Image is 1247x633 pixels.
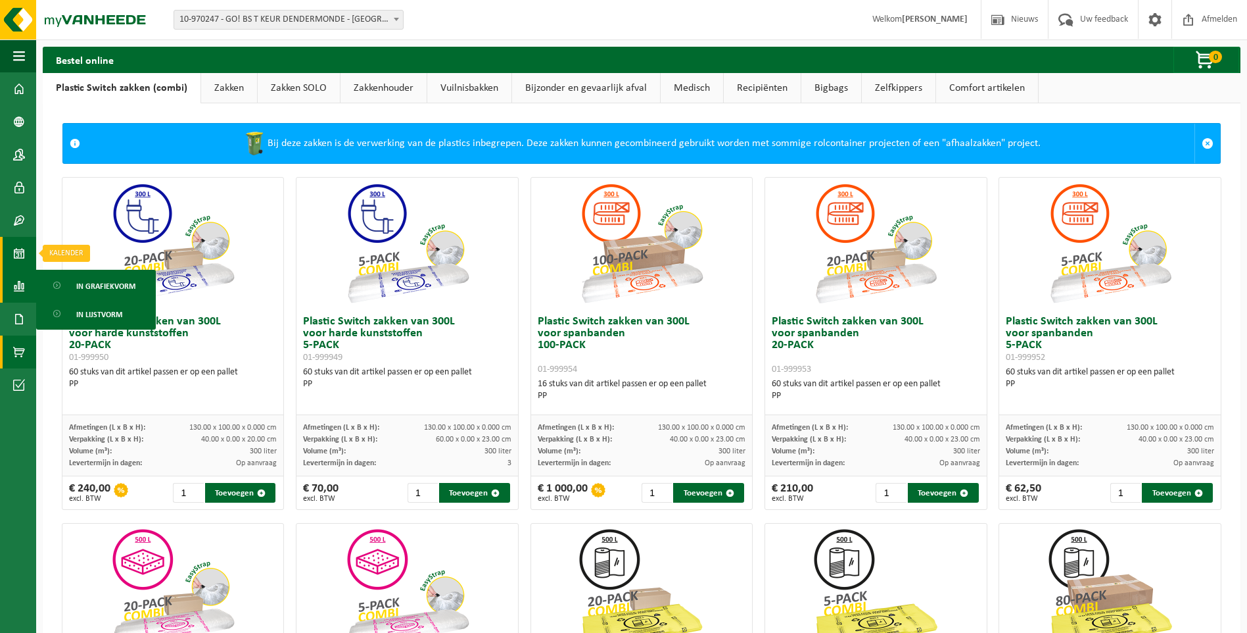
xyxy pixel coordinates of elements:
[801,73,861,103] a: Bigbags
[69,378,277,390] div: PP
[69,424,145,432] span: Afmetingen (L x B x H):
[39,273,153,298] a: In grafiekvorm
[772,459,845,467] span: Levertermijn in dagen:
[69,483,110,503] div: € 240,00
[258,73,340,103] a: Zakken SOLO
[107,178,239,309] img: 01-999950
[76,274,135,299] span: In grafiekvorm
[642,483,672,503] input: 1
[69,316,277,363] h3: Plastic Switch zakken van 300L voor harde kunststoffen 20-PACK
[303,353,342,363] span: 01-999949
[250,447,277,455] span: 300 liter
[303,447,346,455] span: Volume (m³):
[1139,436,1214,443] span: 40.00 x 0.00 x 23.00 cm
[303,436,377,443] span: Verpakking (L x B x H):
[772,365,811,374] span: 01-999953
[538,495,588,503] span: excl. BTW
[1006,483,1041,503] div: € 62,50
[538,424,614,432] span: Afmetingen (L x B x H):
[303,367,511,390] div: 60 stuks van dit artikel passen er op een pallet
[1006,436,1080,443] span: Verpakking (L x B x H):
[303,495,339,503] span: excl. BTW
[39,301,153,326] a: In lijstvorm
[936,73,1038,103] a: Comfort artikelen
[1127,424,1214,432] span: 130.00 x 100.00 x 0.000 cm
[810,178,941,309] img: 01-999953
[303,483,339,503] div: € 70,00
[76,302,122,327] span: In lijstvorm
[241,130,268,157] img: WB-0240-HPE-GN-50.png
[772,436,846,443] span: Verpakking (L x B x H):
[1006,316,1214,363] h3: Plastic Switch zakken van 300L voor spanbanden 5-PACK
[408,483,438,503] input: 1
[661,73,723,103] a: Medisch
[87,124,1194,163] div: Bij deze zakken is de verwerking van de plastics inbegrepen. Deze zakken kunnen gecombineerd gebr...
[303,424,379,432] span: Afmetingen (L x B x H):
[43,73,200,103] a: Plastic Switch zakken (combi)
[724,73,801,103] a: Recipiënten
[538,378,746,402] div: 16 stuks van dit artikel passen er op een pallet
[1173,459,1214,467] span: Op aanvraag
[772,424,848,432] span: Afmetingen (L x B x H):
[1006,378,1214,390] div: PP
[772,447,814,455] span: Volume (m³):
[718,447,745,455] span: 300 liter
[342,178,473,309] img: 01-999949
[538,483,588,503] div: € 1 000,00
[538,365,577,374] span: 01-999954
[303,459,376,467] span: Levertermijn in dagen:
[189,424,277,432] span: 130.00 x 100.00 x 0.000 cm
[905,436,980,443] span: 40.00 x 0.00 x 23.00 cm
[1006,367,1214,390] div: 60 stuks van dit artikel passen er op een pallet
[439,483,510,503] button: Toevoegen
[893,424,980,432] span: 130.00 x 100.00 x 0.000 cm
[424,424,511,432] span: 130.00 x 100.00 x 0.000 cm
[908,483,979,503] button: Toevoegen
[303,378,511,390] div: PP
[427,73,511,103] a: Vuilnisbakken
[205,483,276,503] button: Toevoegen
[953,447,980,455] span: 300 liter
[902,14,968,24] strong: [PERSON_NAME]
[69,495,110,503] span: excl. BTW
[69,436,143,443] span: Verpakking (L x B x H):
[174,11,403,29] span: 10-970247 - GO! BS T KEUR DENDERMONDE - DENDERMONDE
[1194,124,1220,163] a: Sluit melding
[201,436,277,443] span: 40.00 x 0.00 x 20.00 cm
[43,47,127,72] h2: Bestel online
[772,316,980,375] h3: Plastic Switch zakken van 300L voor spanbanden 20-PACK
[69,459,142,467] span: Levertermijn in dagen:
[1006,495,1041,503] span: excl. BTW
[69,353,108,363] span: 01-999950
[484,447,511,455] span: 300 liter
[436,436,511,443] span: 60.00 x 0.00 x 23.00 cm
[772,390,980,402] div: PP
[507,459,511,467] span: 3
[201,73,257,103] a: Zakken
[673,483,744,503] button: Toevoegen
[1187,447,1214,455] span: 300 liter
[173,483,204,503] input: 1
[341,73,427,103] a: Zakkenhouder
[705,459,745,467] span: Op aanvraag
[69,447,112,455] span: Volume (m³):
[862,73,935,103] a: Zelfkippers
[670,436,745,443] span: 40.00 x 0.00 x 23.00 cm
[772,483,813,503] div: € 210,00
[538,436,612,443] span: Verpakking (L x B x H):
[538,390,746,402] div: PP
[876,483,906,503] input: 1
[1006,447,1048,455] span: Volume (m³):
[303,316,511,363] h3: Plastic Switch zakken van 300L voor harde kunststoffen 5-PACK
[658,424,745,432] span: 130.00 x 100.00 x 0.000 cm
[1006,353,1045,363] span: 01-999952
[1006,459,1079,467] span: Levertermijn in dagen:
[1110,483,1141,503] input: 1
[174,10,404,30] span: 10-970247 - GO! BS T KEUR DENDERMONDE - DENDERMONDE
[69,367,277,390] div: 60 stuks van dit artikel passen er op een pallet
[236,459,277,467] span: Op aanvraag
[538,316,746,375] h3: Plastic Switch zakken van 300L voor spanbanden 100-PACK
[538,447,580,455] span: Volume (m³):
[1006,424,1082,432] span: Afmetingen (L x B x H):
[1045,178,1176,309] img: 01-999952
